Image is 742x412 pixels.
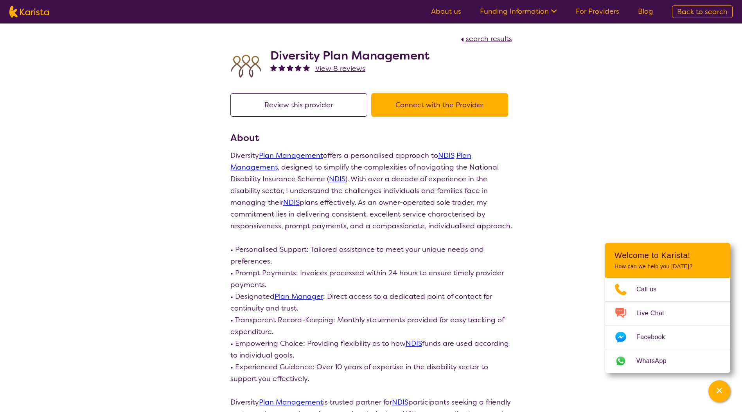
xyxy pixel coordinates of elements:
a: NDIS [329,174,345,184]
a: search results [459,34,512,43]
a: NDIS [438,151,455,160]
span: WhatsApp [636,355,676,367]
span: Live Chat [636,307,674,319]
button: Review this provider [230,93,367,117]
span: Facebook [636,331,674,343]
a: NDIS [392,398,408,407]
a: Plan Manager [275,292,323,301]
span: search results [466,34,512,43]
a: View 8 reviews [315,63,365,74]
img: Karista logo [9,6,49,18]
img: duqvjtfkvnzb31ymex15.png [230,51,262,82]
img: fullstar [270,64,277,71]
span: Back to search [677,7,728,16]
a: Funding Information [480,7,557,16]
img: fullstar [295,64,302,71]
a: For Providers [576,7,619,16]
a: Connect with the Provider [371,100,512,110]
div: Channel Menu [605,243,730,373]
h3: About [230,131,512,145]
ul: Choose channel [605,278,730,373]
a: About us [431,7,461,16]
a: Blog [638,7,653,16]
a: Review this provider [230,100,371,110]
img: fullstar [303,64,310,71]
img: fullstar [287,64,293,71]
h2: Welcome to Karista! [614,251,721,260]
h2: Diversity Plan Management [270,49,429,63]
a: Plan Management [259,398,323,407]
a: Web link opens in a new tab. [605,349,730,373]
p: How can we help you [DATE]? [614,263,721,270]
span: View 8 reviews [315,64,365,73]
a: NDIS [283,198,300,207]
a: Back to search [672,5,733,18]
button: Channel Menu [708,380,730,402]
a: NDIS [406,339,422,348]
a: Plan Management [259,151,323,160]
button: Connect with the Provider [371,93,508,117]
img: fullstar [278,64,285,71]
span: Call us [636,284,666,295]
